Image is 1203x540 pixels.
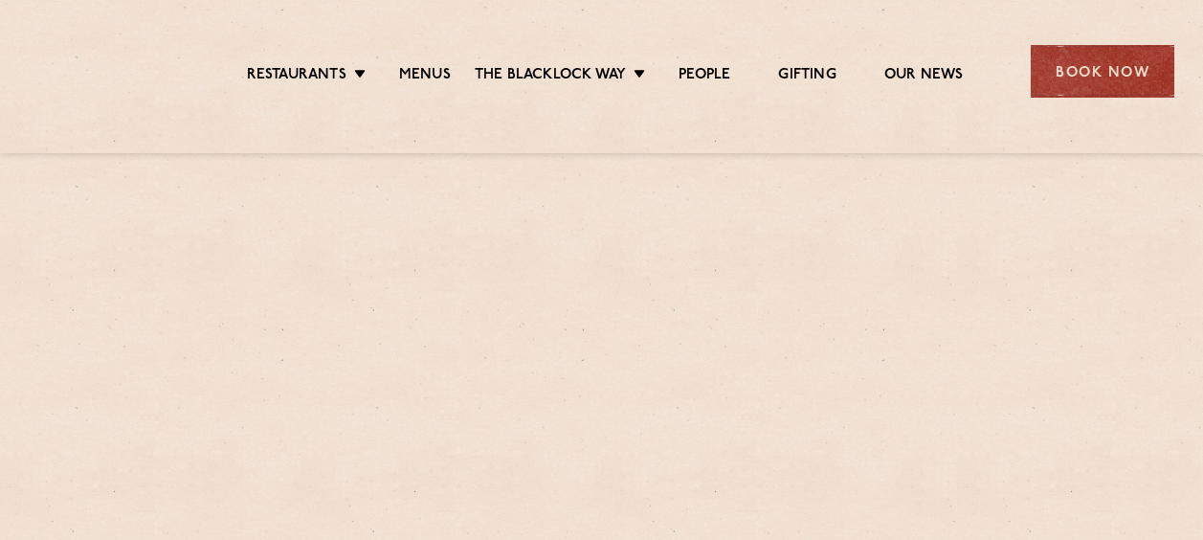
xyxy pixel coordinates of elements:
img: svg%3E [29,18,189,124]
a: People [679,66,730,87]
a: Gifting [778,66,835,87]
a: Menus [399,66,451,87]
a: The Blacklock Way [475,66,626,87]
div: Book Now [1031,45,1174,98]
a: Restaurants [247,66,346,87]
a: Our News [884,66,964,87]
